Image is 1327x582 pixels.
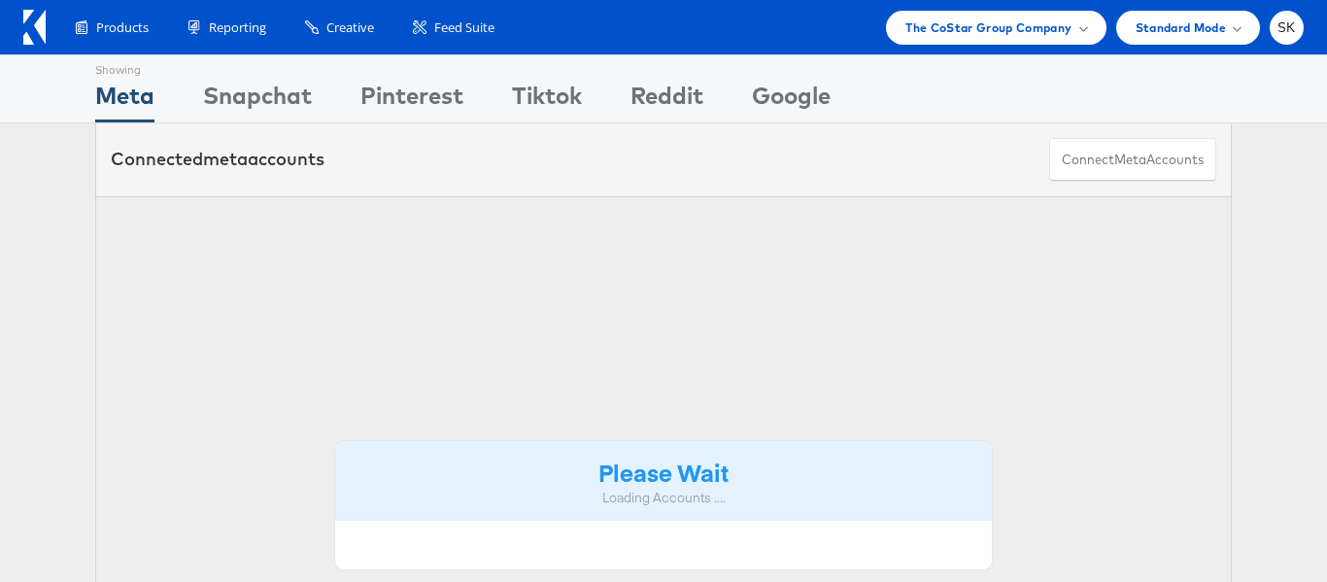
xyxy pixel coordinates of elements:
[598,456,729,488] strong: Please Wait
[1277,21,1296,34] span: SK
[203,148,248,170] span: meta
[434,18,494,37] span: Feed Suite
[203,79,312,122] div: Snapchat
[95,55,154,79] div: Showing
[326,18,374,37] span: Creative
[512,79,582,122] div: Tiktok
[360,79,463,122] div: Pinterest
[1114,151,1146,169] span: meta
[209,18,266,37] span: Reporting
[1049,138,1216,182] button: ConnectmetaAccounts
[95,79,154,122] div: Meta
[905,17,1072,38] span: The CoStar Group Company
[350,489,977,507] div: Loading Accounts ....
[1136,17,1226,38] span: Standard Mode
[752,79,831,122] div: Google
[111,147,324,172] div: Connected accounts
[630,79,703,122] div: Reddit
[96,18,149,37] span: Products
